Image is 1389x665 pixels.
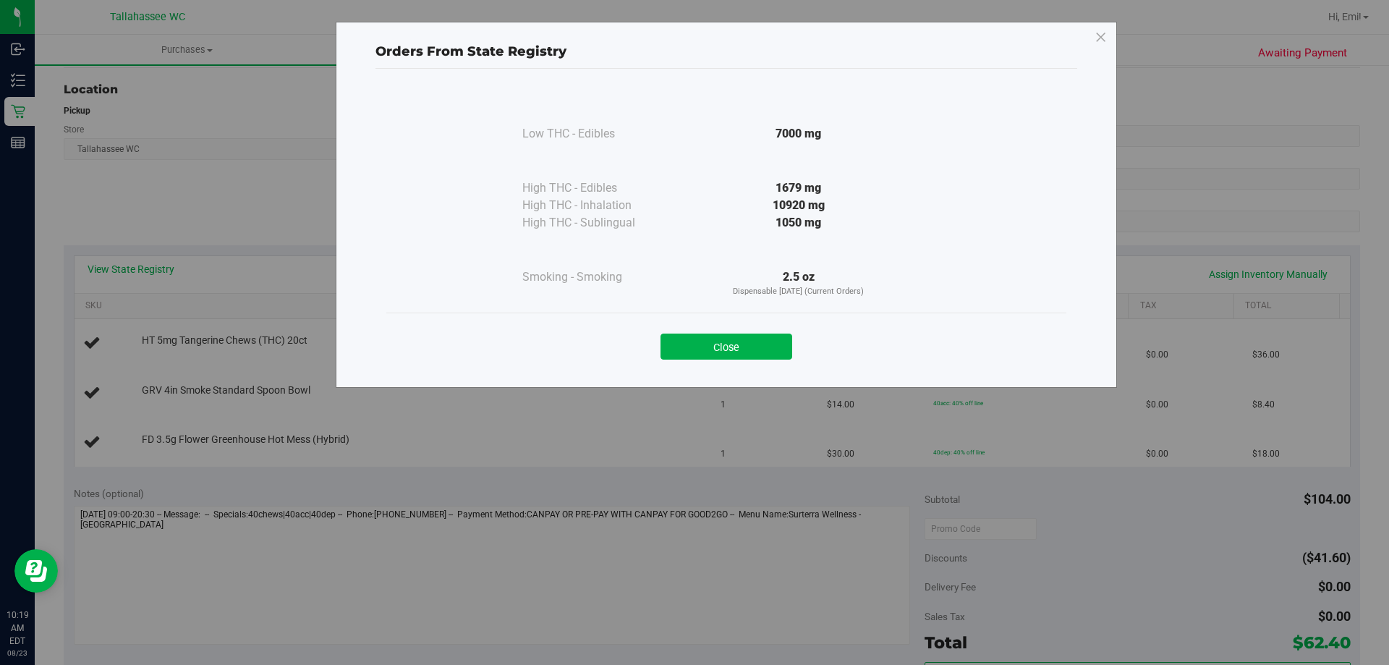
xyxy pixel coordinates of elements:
[667,179,930,197] div: 1679 mg
[522,125,667,143] div: Low THC - Edibles
[667,125,930,143] div: 7000 mg
[522,214,667,232] div: High THC - Sublingual
[522,179,667,197] div: High THC - Edibles
[14,549,58,593] iframe: Resource center
[667,286,930,298] p: Dispensable [DATE] (Current Orders)
[667,268,930,298] div: 2.5 oz
[667,214,930,232] div: 1050 mg
[660,334,792,360] button: Close
[667,197,930,214] div: 10920 mg
[375,43,566,59] span: Orders From State Registry
[522,197,667,214] div: High THC - Inhalation
[522,268,667,286] div: Smoking - Smoking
